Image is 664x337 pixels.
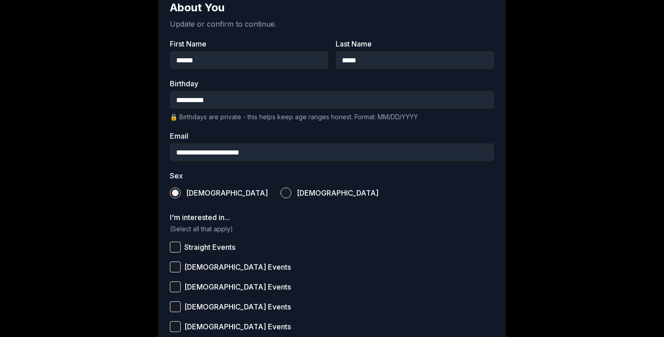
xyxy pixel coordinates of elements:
[170,19,494,29] p: Update or confirm to continue.
[170,40,328,47] label: First Name
[184,323,291,330] span: [DEMOGRAPHIC_DATA] Events
[170,225,494,234] p: (Select all that apply)
[184,283,291,290] span: [DEMOGRAPHIC_DATA] Events
[297,189,379,197] span: [DEMOGRAPHIC_DATA]
[170,80,494,87] label: Birthday
[170,242,181,253] button: Straight Events
[186,189,268,197] span: [DEMOGRAPHIC_DATA]
[170,172,494,179] label: Sex
[281,187,291,198] button: [DEMOGRAPHIC_DATA]
[170,281,181,292] button: [DEMOGRAPHIC_DATA] Events
[170,301,181,312] button: [DEMOGRAPHIC_DATA] Events
[170,187,181,198] button: [DEMOGRAPHIC_DATA]
[336,40,494,47] label: Last Name
[170,112,494,122] p: 🔒 Birthdays are private - this helps keep age ranges honest. Format: MM/DD/YYYY
[170,262,181,272] button: [DEMOGRAPHIC_DATA] Events
[184,243,235,251] span: Straight Events
[170,132,494,140] label: Email
[170,321,181,332] button: [DEMOGRAPHIC_DATA] Events
[184,303,291,310] span: [DEMOGRAPHIC_DATA] Events
[184,263,291,271] span: [DEMOGRAPHIC_DATA] Events
[170,214,494,221] label: I'm interested in...
[170,0,494,15] h2: About You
